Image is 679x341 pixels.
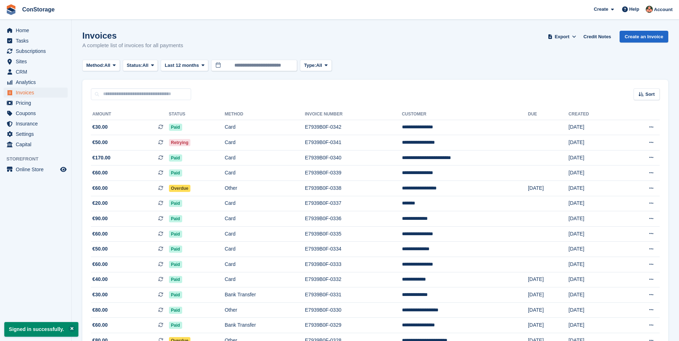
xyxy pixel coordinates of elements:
td: [DATE] [568,165,621,181]
td: Card [225,196,305,211]
span: Invoices [16,88,59,98]
span: All [142,62,149,69]
span: €50.00 [92,139,108,146]
span: €60.00 [92,230,108,238]
th: Customer [402,109,528,120]
span: €50.00 [92,245,108,253]
span: Last 12 months [165,62,199,69]
td: [DATE] [528,181,568,196]
a: menu [4,98,68,108]
span: Help [629,6,639,13]
td: [DATE] [568,150,621,165]
a: menu [4,108,68,118]
td: [DATE] [568,196,621,211]
a: menu [4,77,68,87]
span: All [316,62,322,69]
td: Card [225,257,305,272]
td: E7939B0F-0330 [305,302,402,318]
span: Capital [16,139,59,149]
a: menu [4,56,68,66]
td: [DATE] [568,120,621,135]
button: Method: All [82,60,120,71]
span: Paid [169,231,182,238]
span: €60.00 [92,321,108,329]
p: Signed in successfully. [4,322,78,337]
a: menu [4,25,68,35]
h1: Invoices [82,31,183,40]
span: Pricing [16,98,59,108]
td: Card [225,150,305,165]
span: Paid [169,215,182,222]
td: E7939B0F-0333 [305,257,402,272]
td: [DATE] [568,257,621,272]
td: [DATE] [568,287,621,303]
a: Create an Invoice [620,31,668,43]
button: Export [546,31,578,43]
button: Status: All [123,60,158,71]
td: Card [225,135,305,150]
td: E7939B0F-0335 [305,226,402,242]
span: Sites [16,56,59,66]
span: €90.00 [92,215,108,222]
td: [DATE] [568,181,621,196]
td: E7939B0F-0336 [305,211,402,227]
span: €80.00 [92,306,108,314]
span: €60.00 [92,169,108,177]
td: E7939B0F-0337 [305,196,402,211]
span: Analytics [16,77,59,87]
td: Card [225,242,305,257]
img: Rena Aslanova [646,6,653,13]
img: stora-icon-8386f47178a22dfd0bd8f6a31ec36ba5ce8667c1dd55bd0f319d3a0aa187defe.svg [6,4,16,15]
td: [DATE] [568,302,621,318]
span: Tasks [16,36,59,46]
a: menu [4,88,68,98]
a: Preview store [59,165,68,174]
th: Invoice Number [305,109,402,120]
span: Paid [169,276,182,283]
span: Paid [169,261,182,268]
th: Amount [91,109,169,120]
span: Status: [127,62,142,69]
span: Sort [645,91,655,98]
td: E7939B0F-0340 [305,150,402,165]
th: Created [568,109,621,120]
span: €60.00 [92,261,108,268]
td: [DATE] [528,272,568,287]
span: Storefront [6,155,71,163]
td: [DATE] [568,226,621,242]
td: E7939B0F-0332 [305,272,402,287]
td: [DATE] [568,318,621,333]
td: Card [225,211,305,227]
a: ConStorage [19,4,58,15]
span: Method: [86,62,105,69]
span: €20.00 [92,199,108,207]
span: Paid [169,124,182,131]
button: Last 12 months [161,60,208,71]
td: [DATE] [568,242,621,257]
span: Paid [169,291,182,298]
span: All [105,62,111,69]
span: Settings [16,129,59,139]
td: E7939B0F-0338 [305,181,402,196]
td: Bank Transfer [225,287,305,303]
span: Account [654,6,673,13]
a: menu [4,36,68,46]
span: €170.00 [92,154,111,162]
span: Insurance [16,119,59,129]
span: CRM [16,67,59,77]
td: Other [225,181,305,196]
td: [DATE] [528,287,568,303]
a: menu [4,129,68,139]
span: Paid [169,169,182,177]
span: Paid [169,246,182,253]
td: [DATE] [528,318,568,333]
td: [DATE] [568,272,621,287]
span: Online Store [16,164,59,174]
td: E7939B0F-0334 [305,242,402,257]
span: Home [16,25,59,35]
a: menu [4,67,68,77]
span: Paid [169,200,182,207]
td: Card [225,226,305,242]
span: €60.00 [92,184,108,192]
span: Type: [304,62,316,69]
